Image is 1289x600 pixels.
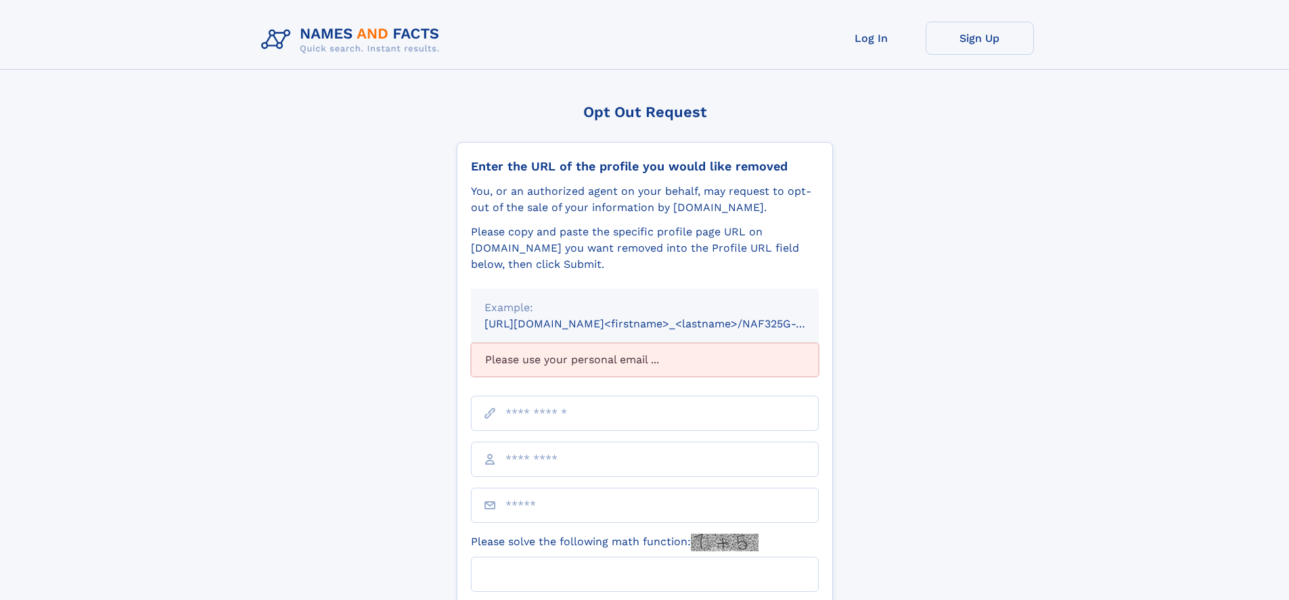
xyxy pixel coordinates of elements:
a: Sign Up [926,22,1034,55]
div: Please use your personal email ... [471,343,819,377]
div: Example: [484,300,805,316]
label: Please solve the following math function: [471,534,759,551]
div: Please copy and paste the specific profile page URL on [DOMAIN_NAME] you want removed into the Pr... [471,224,819,273]
small: [URL][DOMAIN_NAME]<firstname>_<lastname>/NAF325G-xxxxxxxx [484,317,844,330]
a: Log In [817,22,926,55]
img: Logo Names and Facts [256,22,451,58]
div: Enter the URL of the profile you would like removed [471,159,819,174]
div: You, or an authorized agent on your behalf, may request to opt-out of the sale of your informatio... [471,183,819,216]
div: Opt Out Request [457,103,833,120]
